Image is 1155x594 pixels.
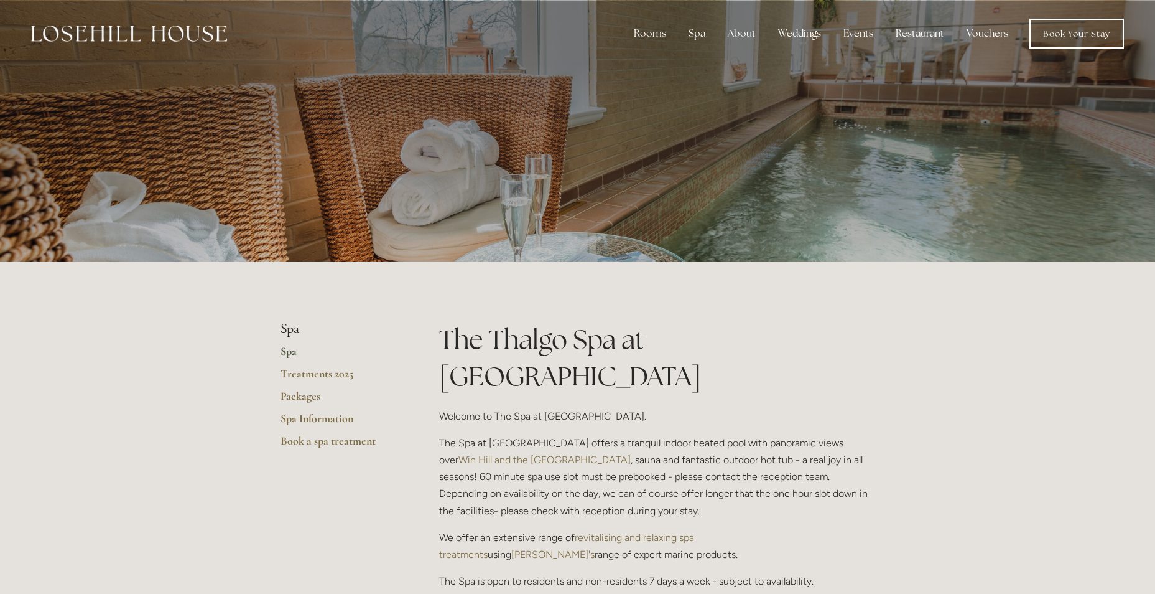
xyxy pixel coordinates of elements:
[768,21,831,46] div: Weddings
[679,21,715,46] div: Spa
[458,454,631,466] a: Win Hill and the [GEOGRAPHIC_DATA]
[281,412,399,434] a: Spa Information
[439,408,875,425] p: Welcome to The Spa at [GEOGRAPHIC_DATA].
[439,435,875,519] p: The Spa at [GEOGRAPHIC_DATA] offers a tranquil indoor heated pool with panoramic views over , sau...
[718,21,766,46] div: About
[281,344,399,367] a: Spa
[281,434,399,456] a: Book a spa treatment
[1029,19,1124,49] a: Book Your Stay
[281,321,399,337] li: Spa
[833,21,883,46] div: Events
[624,21,676,46] div: Rooms
[281,367,399,389] a: Treatments 2025
[31,26,227,42] img: Losehill House
[511,549,595,560] a: [PERSON_NAME]'s
[957,21,1018,46] a: Vouchers
[439,573,875,590] p: The Spa is open to residents and non-residents 7 days a week - subject to availability.
[886,21,954,46] div: Restaurant
[439,321,875,395] h1: The Thalgo Spa at [GEOGRAPHIC_DATA]
[281,389,399,412] a: Packages
[439,529,875,563] p: We offer an extensive range of using range of expert marine products.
